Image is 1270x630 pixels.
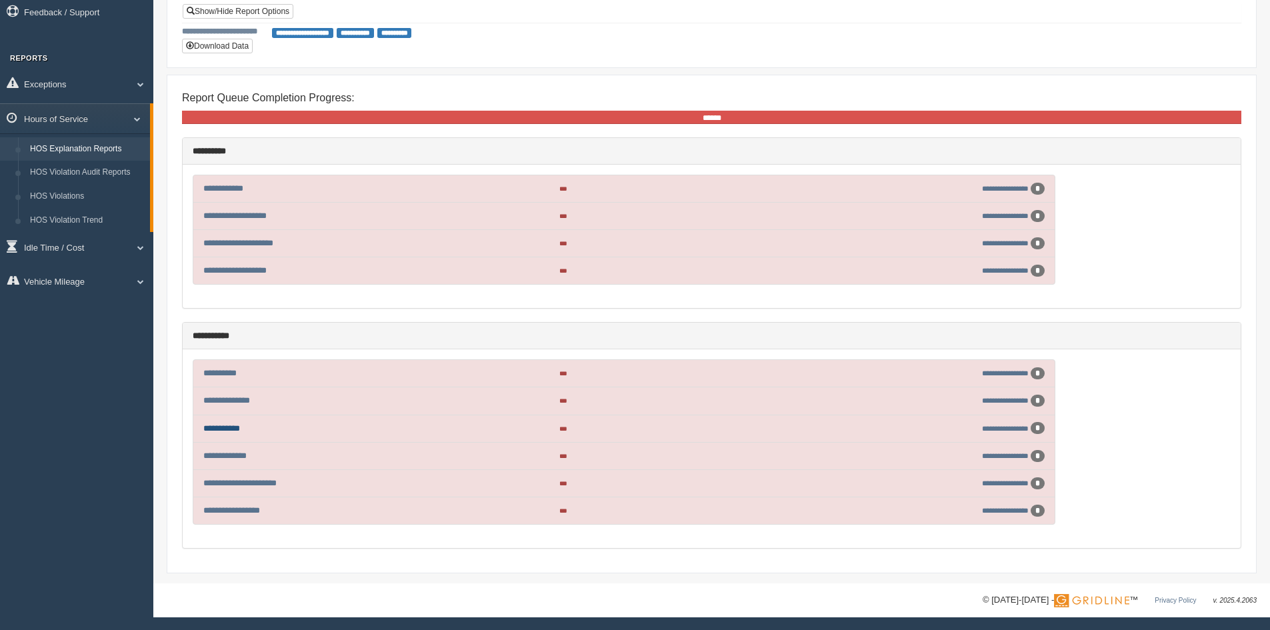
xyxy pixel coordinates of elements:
[24,185,150,209] a: HOS Violations
[183,4,293,19] a: Show/Hide Report Options
[983,593,1257,607] div: © [DATE]-[DATE] - ™
[182,39,253,53] button: Download Data
[24,161,150,185] a: HOS Violation Audit Reports
[24,209,150,233] a: HOS Violation Trend
[24,137,150,161] a: HOS Explanation Reports
[182,92,1241,104] h4: Report Queue Completion Progress:
[1155,597,1196,604] a: Privacy Policy
[1213,597,1257,604] span: v. 2025.4.2063
[1054,594,1129,607] img: Gridline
